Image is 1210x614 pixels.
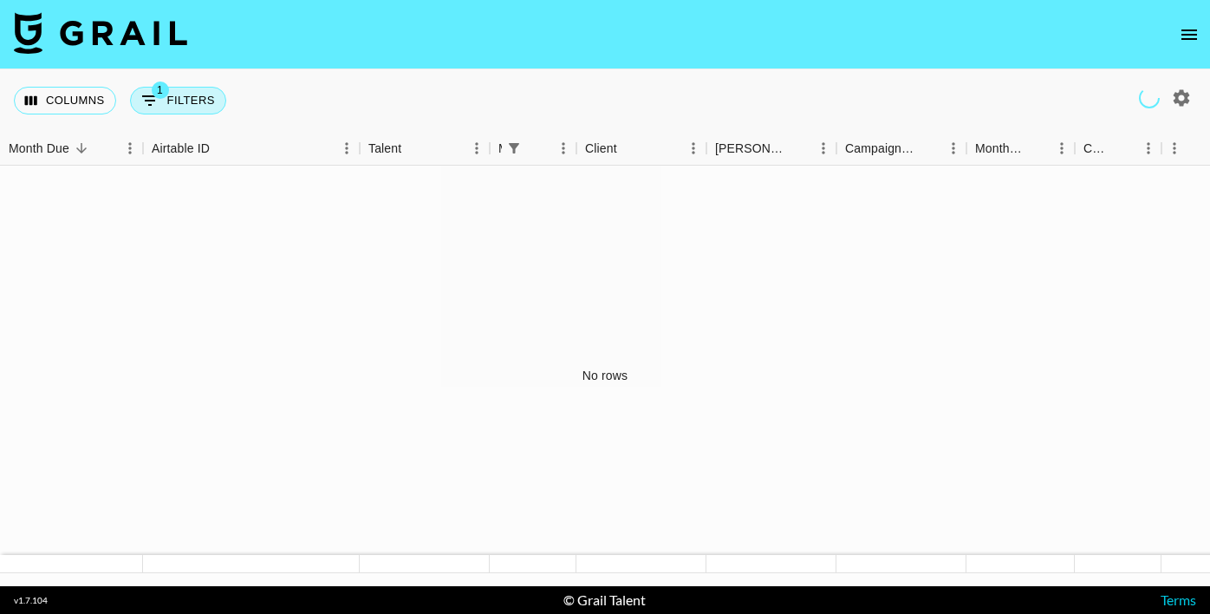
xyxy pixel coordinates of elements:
[1172,17,1207,52] button: open drawer
[117,135,143,161] button: Menu
[1137,86,1162,111] span: Refreshing users, talent, clients, campaigns, managers...
[680,135,706,161] button: Menu
[14,595,48,606] div: v 1.7.104
[490,132,576,166] div: Manager
[152,132,210,166] div: Airtable ID
[360,132,490,166] div: Talent
[617,136,641,160] button: Sort
[498,132,502,166] div: Manager
[706,132,836,166] div: Booker
[966,132,1075,166] div: Month Due
[845,132,916,166] div: Campaign (Type)
[69,136,94,160] button: Sort
[576,132,706,166] div: Client
[368,132,401,166] div: Talent
[1135,135,1161,161] button: Menu
[1111,136,1135,160] button: Sort
[14,12,187,54] img: Grail Talent
[152,82,169,99] span: 1
[401,136,426,160] button: Sort
[14,87,116,114] button: Select columns
[975,132,1025,166] div: Month Due
[526,136,550,160] button: Sort
[502,136,526,160] div: 1 active filter
[563,591,646,609] div: © Grail Talent
[1161,591,1196,608] a: Terms
[502,136,526,160] button: Show filters
[143,132,360,166] div: Airtable ID
[130,87,226,114] button: Show filters
[9,132,69,166] div: Month Due
[1075,132,1161,166] div: Currency
[715,132,786,166] div: [PERSON_NAME]
[916,136,940,160] button: Sort
[210,136,234,160] button: Sort
[810,135,836,161] button: Menu
[1049,135,1075,161] button: Menu
[464,135,490,161] button: Menu
[836,132,966,166] div: Campaign (Type)
[1083,132,1111,166] div: Currency
[1025,136,1049,160] button: Sort
[940,135,966,161] button: Menu
[786,136,810,160] button: Sort
[1161,135,1187,161] button: Menu
[550,135,576,161] button: Menu
[334,135,360,161] button: Menu
[585,132,617,166] div: Client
